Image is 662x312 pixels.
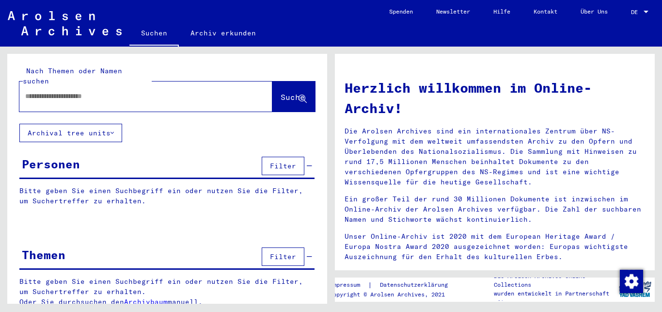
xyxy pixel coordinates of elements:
p: wurden entwickelt in Partnerschaft mit [494,289,615,307]
div: Personen [22,155,80,173]
div: | [330,280,459,290]
p: Unser Online-Archiv ist 2020 mit dem European Heritage Award / Europa Nostra Award 2020 ausgezeic... [345,231,645,262]
a: Datenschutzerklärung [372,280,459,290]
span: Filter [270,162,296,170]
button: Filter [262,157,304,175]
p: Ein großer Teil der rund 30 Millionen Dokumente ist inzwischen im Online-Archiv der Arolsen Archi... [345,194,645,225]
img: Zustimmung ändern [620,270,643,293]
p: Bitte geben Sie einen Suchbegriff ein oder nutzen Sie die Filter, um Suchertreffer zu erhalten. O... [19,277,315,307]
p: Die Arolsen Archives Online-Collections [494,272,615,289]
a: Archivbaum [124,297,168,306]
a: Impressum [330,280,368,290]
p: Copyright © Arolsen Archives, 2021 [330,290,459,299]
button: Archival tree units [19,124,122,142]
div: Themen [22,246,65,263]
img: Arolsen_neg.svg [8,11,122,35]
button: Filter [262,247,304,266]
span: Suche [281,92,305,102]
h1: Herzlich willkommen im Online-Archiv! [345,78,645,118]
a: Archiv erkunden [179,21,268,45]
p: Bitte geben Sie einen Suchbegriff ein oder nutzen Sie die Filter, um Suchertreffer zu erhalten. [19,186,315,206]
p: Die Arolsen Archives sind ein internationales Zentrum über NS-Verfolgung mit dem weltweit umfasse... [345,126,645,187]
mat-label: Nach Themen oder Namen suchen [23,66,122,85]
button: Suche [272,82,315,112]
a: Suchen [129,21,179,47]
span: DE [631,9,642,16]
span: Filter [270,252,296,261]
img: yv_logo.png [617,277,653,301]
